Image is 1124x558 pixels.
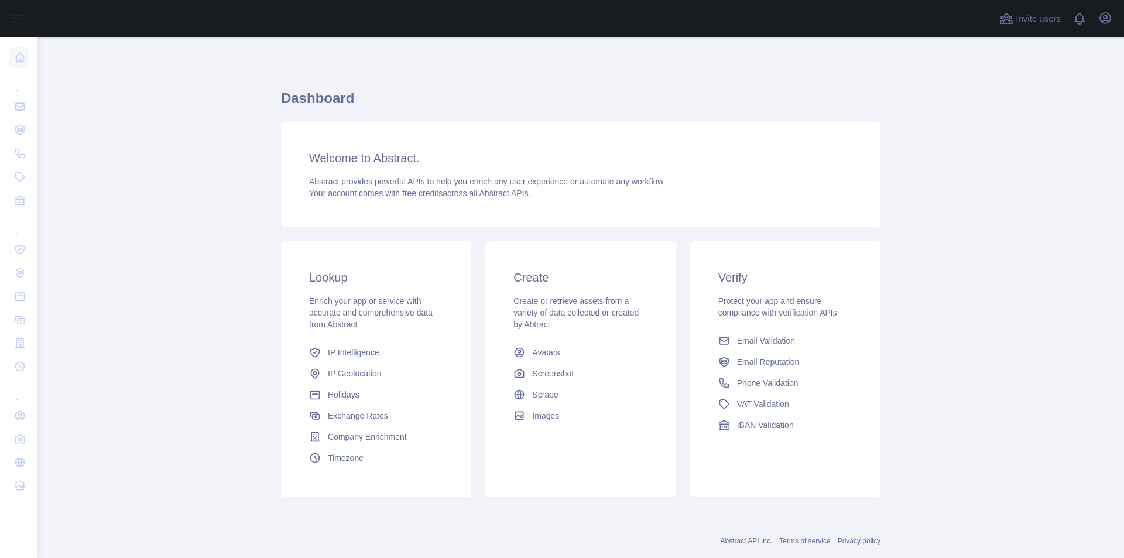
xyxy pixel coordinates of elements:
[509,342,652,363] a: Avatars
[509,384,652,405] a: Scrape
[304,426,448,447] a: Company Enrichment
[997,9,1063,28] button: Invite users
[532,389,558,400] span: Scrape
[402,189,443,198] span: free credits
[737,335,795,347] span: Email Validation
[309,177,666,186] span: Abstract provides powerful APIs to help you enrich any user experience or automate any workflow.
[714,330,857,351] a: Email Validation
[718,296,837,317] span: Protect your app and ensure compliance with verification APIs
[328,347,379,358] span: IP Intelligence
[309,296,433,329] span: Enrich your app or service with accurate and comprehensive data from Abstract
[714,351,857,372] a: Email Reputation
[328,410,388,422] span: Exchange Rates
[718,269,852,286] h3: Verify
[838,537,880,545] a: Privacy policy
[309,269,443,286] h3: Lookup
[737,377,799,389] span: Phone Validation
[509,405,652,426] a: Images
[304,447,448,468] a: Timezone
[714,372,857,393] a: Phone Validation
[328,431,407,443] span: Company Enrichment
[714,393,857,415] a: VAT Validation
[328,452,364,464] span: Timezone
[304,342,448,363] a: IP Intelligence
[509,363,652,384] a: Screenshot
[309,150,852,166] h3: Welcome to Abstract.
[513,296,639,329] span: Create or retrieve assets from a variety of data collected or created by Abtract
[328,389,359,400] span: Holidays
[328,368,382,379] span: IP Geolocation
[9,379,28,403] div: ...
[304,363,448,384] a: IP Geolocation
[9,213,28,237] div: ...
[532,410,559,422] span: Images
[737,419,794,431] span: IBAN Validation
[304,405,448,426] a: Exchange Rates
[304,384,448,405] a: Holidays
[309,189,530,198] span: Your account comes with across all Abstract APIs.
[714,415,857,436] a: IBAN Validation
[1016,12,1061,26] span: Invite users
[779,537,830,545] a: Terms of service
[737,356,800,368] span: Email Reputation
[532,368,574,379] span: Screenshot
[9,70,28,94] div: ...
[532,347,560,358] span: Avatars
[513,269,647,286] h3: Create
[721,537,773,545] a: Abstract API Inc.
[281,89,880,117] h1: Dashboard
[737,398,789,410] span: VAT Validation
